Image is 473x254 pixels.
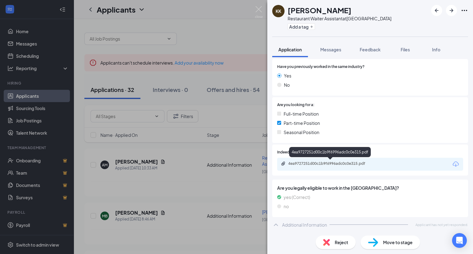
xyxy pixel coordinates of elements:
[431,5,442,16] button: ArrowLeftNew
[288,23,315,30] button: PlusAdd a tag
[401,47,410,52] span: Files
[282,222,327,228] div: Additional Information
[288,5,351,15] h1: [PERSON_NAME]
[284,194,310,200] span: yes (Correct)
[320,47,341,52] span: Messages
[272,221,280,228] svg: ChevronUp
[448,7,455,14] svg: ArrowRight
[281,161,286,166] svg: Paperclip
[276,8,281,14] div: KK
[452,161,459,168] svg: Download
[289,147,371,157] div: 4ea9727251d00c1b9f6996adc0c0e315.pdf
[284,129,319,136] span: Seasonal Position
[383,239,413,246] span: Move to stage
[278,47,302,52] span: Application
[461,7,468,14] svg: Ellipses
[284,120,320,126] span: Part-time Position
[277,185,463,191] span: Are you legally eligible to work in the [GEOGRAPHIC_DATA]?
[415,222,468,227] span: Applicant has not yet responded.
[446,5,457,16] button: ArrowRight
[284,81,290,88] span: No
[281,161,381,167] a: Paperclip4ea9727251d00c1b9f6996adc0c0e315.pdf
[277,102,314,108] span: Are you looking for a:
[277,64,365,70] span: Have you previously worked in the same industry?
[288,161,374,166] div: 4ea9727251d00c1b9f6996adc0c0e315.pdf
[284,72,291,79] span: Yes
[277,149,304,155] span: Indeed Resume
[335,239,348,246] span: Reject
[432,47,440,52] span: Info
[284,110,319,117] span: Full-time Position
[360,47,381,52] span: Feedback
[452,233,467,248] div: Open Intercom Messenger
[288,15,391,22] div: Restaurant Waiter Assistant at [GEOGRAPHIC_DATA]
[433,7,440,14] svg: ArrowLeftNew
[310,25,313,29] svg: Plus
[284,203,289,210] span: no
